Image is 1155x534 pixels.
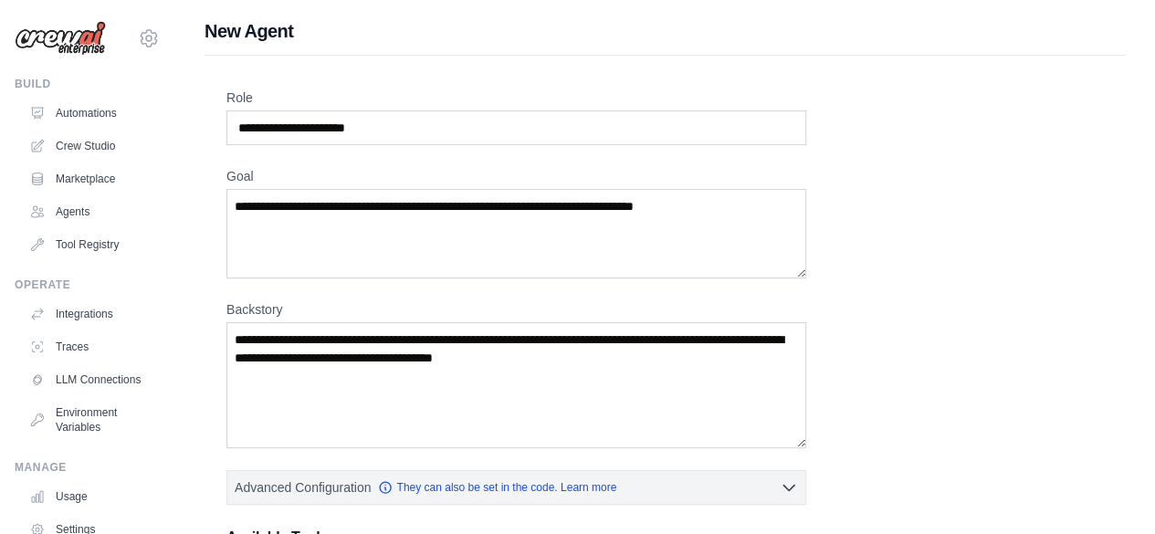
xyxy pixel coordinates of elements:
a: Tool Registry [22,230,160,259]
div: Manage [15,460,160,475]
a: Usage [22,482,160,511]
h1: New Agent [205,18,1126,44]
a: LLM Connections [22,365,160,394]
a: Traces [22,332,160,361]
label: Goal [226,167,806,185]
a: They can also be set in the code. Learn more [378,480,616,495]
a: Automations [22,99,160,128]
a: Agents [22,197,160,226]
label: Role [226,89,806,107]
img: Logo [15,21,106,56]
div: Build [15,77,160,91]
span: Advanced Configuration [235,478,371,497]
button: Advanced Configuration They can also be set in the code. Learn more [227,471,805,504]
a: Marketplace [22,164,160,194]
div: Operate [15,277,160,292]
label: Backstory [226,300,806,319]
a: Crew Studio [22,131,160,161]
a: Integrations [22,299,160,329]
a: Environment Variables [22,398,160,442]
